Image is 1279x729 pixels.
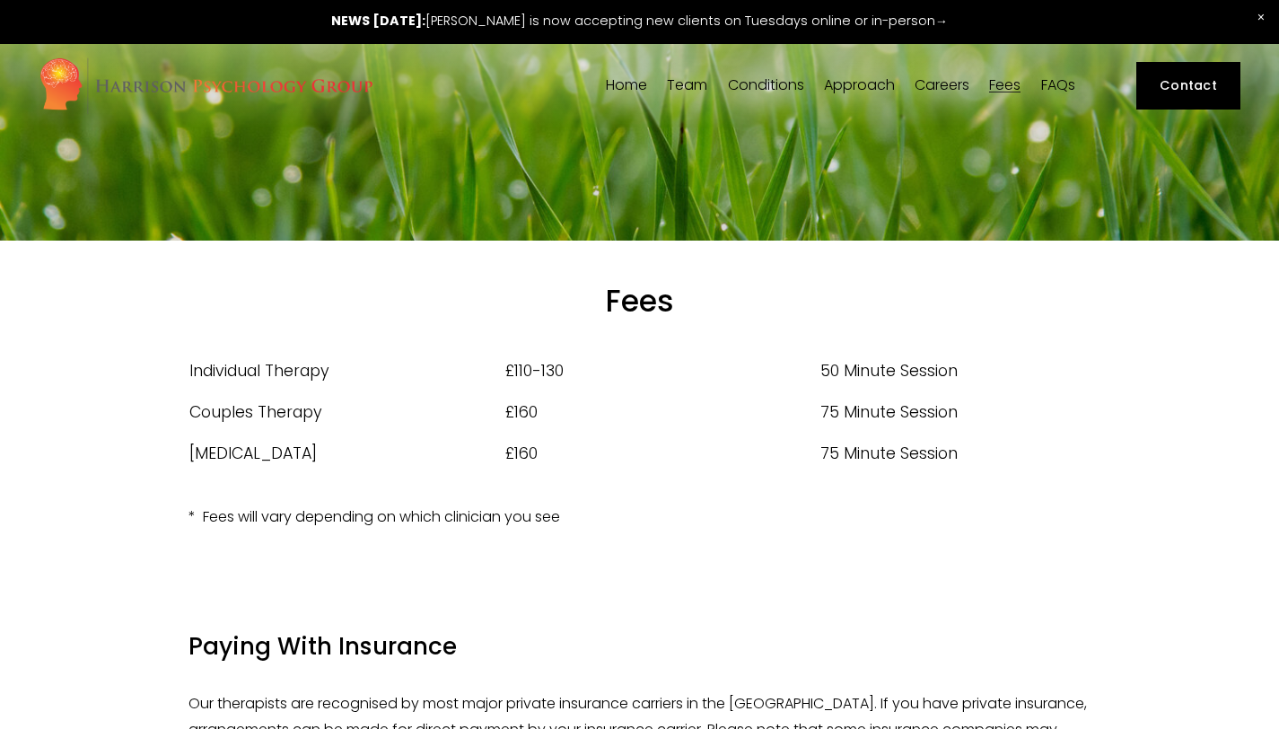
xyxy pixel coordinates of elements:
td: Couples Therapy [188,391,504,433]
span: Approach [824,78,895,92]
h4: Paying With Insurance [188,630,1091,663]
td: 50 Minute Session [819,350,1090,391]
td: 75 Minute Session [819,433,1090,474]
td: [MEDICAL_DATA] [188,433,504,474]
span: Conditions [728,78,804,92]
td: £160 [504,433,820,474]
td: £160 [504,391,820,433]
a: FAQs [1041,77,1075,94]
a: folder dropdown [728,77,804,94]
td: £110-130 [504,350,820,391]
a: folder dropdown [824,77,895,94]
img: Harrison Psychology Group [39,57,373,115]
td: 75 Minute Session [819,391,1090,433]
a: Contact [1136,62,1241,109]
span: Team [667,78,707,92]
a: Fees [989,77,1021,94]
a: Careers [915,77,969,94]
p: * Fees will vary depending on which clinician you see [188,505,1091,531]
h1: Fees [188,283,1091,320]
a: folder dropdown [667,77,707,94]
td: Individual Therapy [188,350,504,391]
a: Home [606,77,647,94]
